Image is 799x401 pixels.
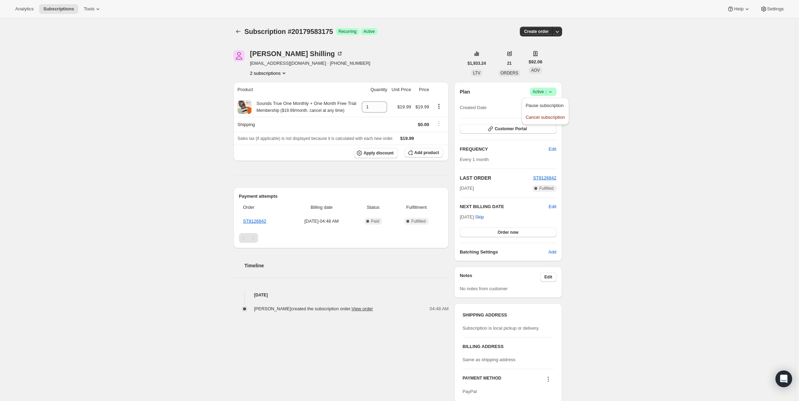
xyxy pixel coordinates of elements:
span: Fulfilled [411,219,425,224]
h2: Payment attempts [239,193,443,200]
span: Edit [544,274,552,280]
span: Same as shipping address [462,357,515,362]
span: | [545,89,547,95]
button: Edit [549,203,556,210]
span: Recurring [339,29,357,34]
button: Tools [80,4,105,14]
h3: BILLING ADDRESS [462,343,553,350]
h2: FREQUENCY [460,146,549,153]
span: Created Date [460,104,486,111]
button: Add product [405,148,443,158]
span: Sales tax (if applicable) is not displayed because it is calculated with each new order. [238,136,394,141]
button: Settings [756,4,788,14]
span: Active [533,88,554,95]
span: Fulfillment [394,204,439,211]
button: Skip [471,212,488,223]
button: Product actions [250,70,288,77]
button: Apply discount [354,148,398,158]
th: Shipping [233,117,360,132]
a: ST8126842 [533,175,556,180]
h3: Notes [460,272,540,282]
button: $1,933.24 [463,59,490,68]
span: No notes from customer [460,286,508,291]
nav: Pagination [239,233,443,243]
span: Ken Shilling [233,50,245,61]
button: Customer Portal [460,124,556,134]
span: $1,933.24 [468,61,486,66]
h4: [DATE] [233,292,449,298]
span: $0.00 [418,122,429,127]
span: [EMAIL_ADDRESS][DOMAIN_NAME] · [PHONE_NUMBER] [250,60,370,67]
span: Pause subscription [526,103,564,108]
span: ORDERS [500,71,518,75]
span: Every 1 month [460,157,489,162]
span: Help [734,6,743,12]
button: Subscriptions [39,4,78,14]
a: View order [351,306,373,311]
h2: Plan [460,88,470,95]
span: Analytics [15,6,34,12]
button: Analytics [11,4,38,14]
a: ST8126842 [243,219,266,224]
span: Settings [767,6,784,12]
button: Order now [460,228,556,237]
span: [DATE] [460,185,474,192]
button: Edit [540,272,557,282]
button: Add [544,247,560,258]
div: Open Intercom Messenger [775,371,792,387]
h2: Timeline [245,262,449,269]
th: Order [239,200,289,215]
span: 04:48 AM [430,305,449,312]
th: Price [413,82,431,97]
span: $92.06 [529,59,542,65]
span: [DATE] · 04:48 AM [291,218,352,225]
span: [DATE] · [460,214,484,220]
span: Create order [524,29,549,34]
div: [PERSON_NAME] Shilling [250,50,343,57]
span: Apply discount [364,150,394,156]
button: Shipping actions [433,120,444,127]
span: Skip [475,214,484,221]
span: Tools [84,6,94,12]
span: Billing date [291,204,352,211]
button: Create order [520,27,553,36]
button: Edit [544,144,560,155]
span: $19.99 [397,104,411,109]
span: Subscription #20179583175 [245,28,333,35]
span: Customer Portal [495,126,527,132]
span: $19.99 [400,136,414,141]
span: Add product [414,150,439,155]
button: ST8126842 [533,175,556,181]
span: Cancel subscription [526,115,565,120]
span: Paid [371,219,379,224]
h2: NEXT BILLING DATE [460,203,549,210]
span: AOV [531,68,540,73]
th: Unit Price [389,82,413,97]
span: PayPal [462,389,477,394]
img: product img [238,100,251,114]
span: [PERSON_NAME] created the subscription order. [254,306,373,311]
span: Fulfilled [539,186,553,191]
th: Quantity [360,82,389,97]
h3: PAYMENT METHOD [462,375,501,385]
span: Add [548,249,556,256]
button: Subscriptions [233,27,243,36]
button: Product actions [433,103,444,110]
div: Sounds True One Monthly + One Month Free Trial [251,100,357,114]
small: Membership ($19.99/month. cancel at any time) [257,108,345,113]
button: 21 [503,59,516,68]
span: $19.99 [415,104,429,109]
span: 21 [507,61,512,66]
span: Edit [549,146,556,153]
h2: LAST ORDER [460,175,533,181]
span: Subscription is local pickup or delivery. [462,326,539,331]
span: Active [364,29,375,34]
span: Subscriptions [43,6,74,12]
button: Pause subscription [524,100,567,111]
span: Order now [498,230,518,235]
span: LTV [473,71,480,75]
button: Cancel subscription [524,112,567,123]
button: Help [723,4,754,14]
